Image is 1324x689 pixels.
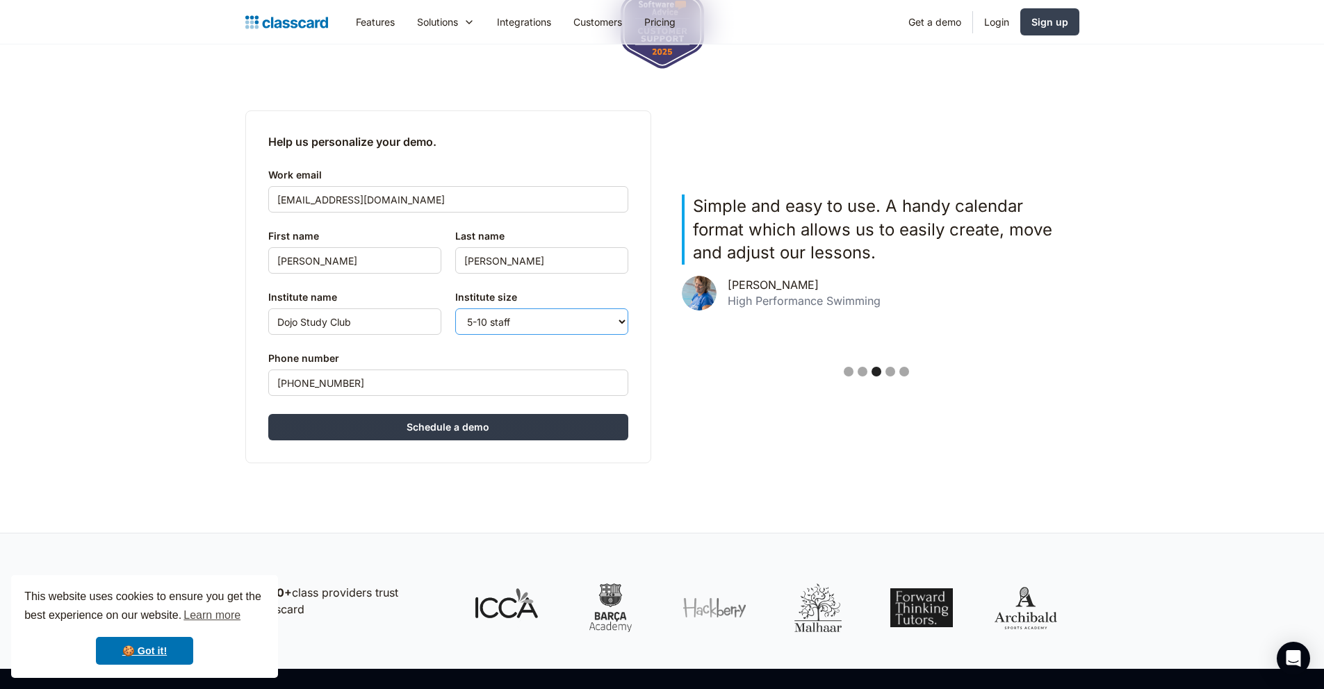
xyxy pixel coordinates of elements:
div: Show slide 4 of 5 [885,367,895,376]
a: Login [973,6,1020,38]
div: Solutions [406,6,486,38]
div: High Performance Swimming [728,294,881,308]
p: class providers trust Classcard [252,584,447,617]
label: Institute size [455,289,628,306]
div: carousel [673,186,1079,388]
label: Last name [455,228,628,244]
input: Schedule a demo [268,414,628,440]
label: Institute name [268,289,441,306]
div: Sign up [1031,15,1068,29]
div: Open Intercom Messenger [1277,642,1310,675]
input: eg. tony@starkindustries.com [268,186,628,213]
div: cookieconsent [11,575,278,678]
div: Show slide 2 of 5 [858,367,867,376]
a: Features [345,6,406,38]
div: 3 of 5 [682,194,1071,333]
a: Sign up [1020,8,1079,35]
div: [PERSON_NAME] [728,279,819,292]
a: Pricing [633,6,687,38]
a: Customers [562,6,633,38]
p: Simple and easy to use. A handy calendar format which allows us to easily create, move and adjust... [693,194,1071,265]
a: home [245,13,328,32]
div: Show slide 5 of 5 [899,367,909,376]
h2: Help us personalize your demo. [268,133,628,150]
a: Get a demo [897,6,972,38]
input: Please prefix country code [268,370,628,396]
a: dismiss cookie message [96,637,193,665]
a: learn more about cookies [181,605,243,626]
form: Contact Form [268,161,628,440]
input: eg. Tony [268,247,441,274]
label: First name [268,228,441,244]
div: Show slide 1 of 5 [844,367,853,376]
div: Solutions [417,15,458,29]
span: This website uses cookies to ensure you get the best experience on our website. [24,588,265,626]
label: Phone number [268,350,628,367]
a: Integrations [486,6,562,38]
input: eg. Stark [455,247,628,274]
label: Work email [268,167,628,183]
div: Show slide 3 of 5 [872,367,881,376]
input: eg. Stark Industries [268,308,441,335]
